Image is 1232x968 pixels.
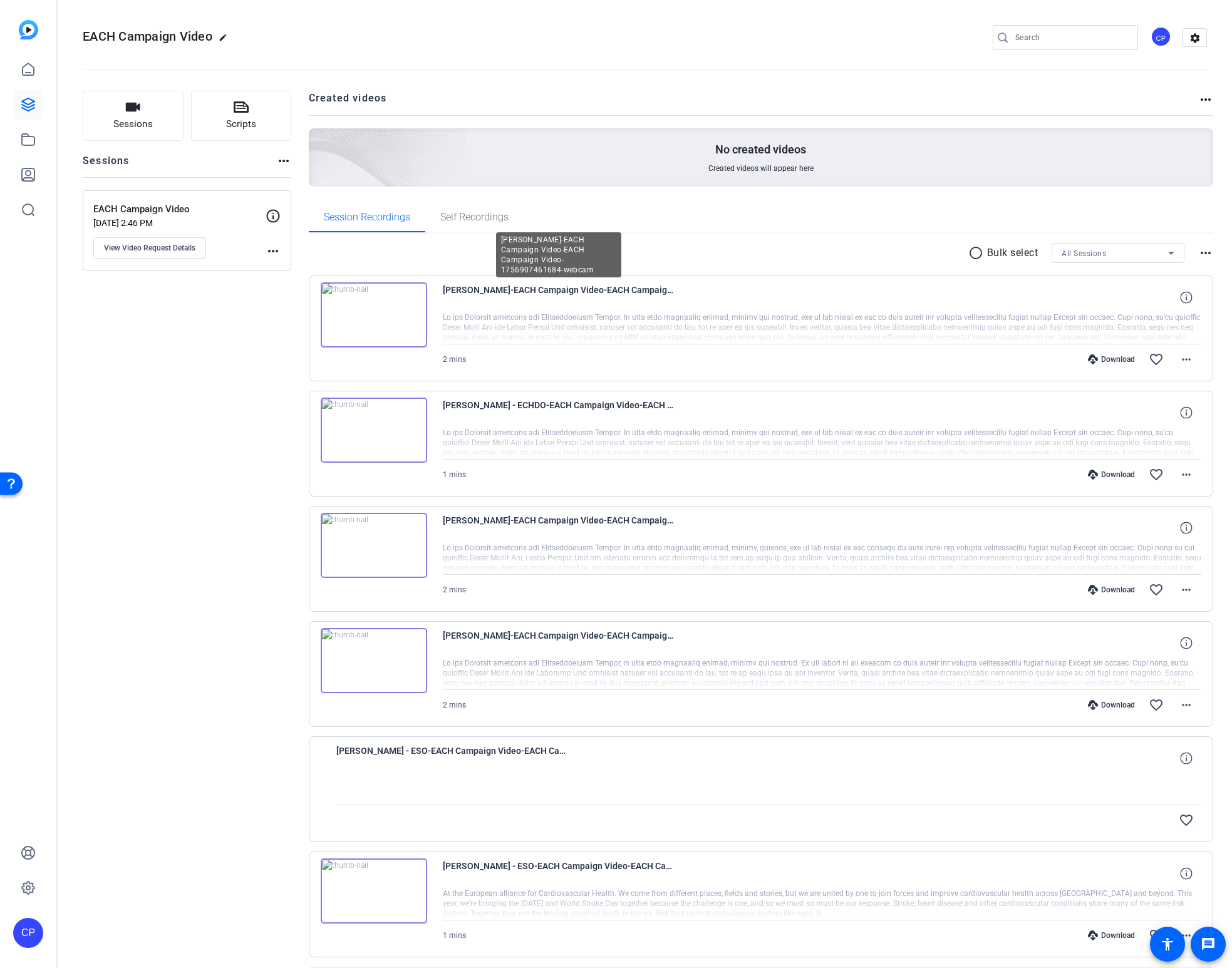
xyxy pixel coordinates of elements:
[1149,928,1164,943] mat-icon: favorite_border
[1149,467,1164,482] mat-icon: favorite_border
[321,282,427,348] img: thumb-nail
[1179,467,1194,482] mat-icon: more_horiz
[309,91,1199,115] h2: Created videos
[968,245,987,260] mat-icon: radio_button_unchecked
[1201,937,1216,952] mat-icon: message
[1082,585,1141,595] div: Download
[443,701,466,709] span: 2 mins
[19,20,38,39] img: blue-gradient.svg
[1198,245,1213,260] mat-icon: more_horiz
[443,931,466,940] span: 1 mins
[1082,930,1141,940] div: Download
[191,91,292,141] button: Scripts
[93,202,266,217] p: EACH Campaign Video
[324,212,410,222] span: Session Recordings
[443,398,675,428] span: [PERSON_NAME] - ECHDO-EACH Campaign Video-EACH Campaign Video-1756726007165-webcam
[1179,352,1194,367] mat-icon: more_horiz
[83,91,184,141] button: Sessions
[708,163,814,173] span: Created videos will appear here
[276,153,291,168] mat-icon: more_horiz
[321,513,427,578] img: thumb-nail
[443,585,466,594] span: 2 mins
[443,470,466,479] span: 1 mins
[443,355,466,364] span: 2 mins
[987,245,1038,260] p: Bulk select
[336,743,568,773] span: [PERSON_NAME] - ESO-EACH Campaign Video-EACH Campaign Video-1756607449373-webcam
[93,237,206,259] button: View Video Request Details
[1151,26,1171,47] div: CP
[1149,698,1164,713] mat-icon: favorite_border
[1082,470,1141,480] div: Download
[13,918,43,948] div: CP
[219,33,234,48] mat-icon: edit
[443,858,675,888] span: [PERSON_NAME] - ESO-EACH Campaign Video-EACH Campaign Video-1756607365998-webcam
[443,628,675,658] span: [PERSON_NAME]-EACH Campaign Video-EACH Campaign Video-1756608297524-webcam
[93,218,266,228] p: [DATE] 2:46 PM
[104,243,195,253] span: View Video Request Details
[1151,26,1172,48] ngx-avatar: Chris Pulleyn
[443,513,675,543] span: [PERSON_NAME]-EACH Campaign Video-EACH Campaign Video-1756608711114-webcam
[1179,582,1194,597] mat-icon: more_horiz
[1179,698,1194,713] mat-icon: more_horiz
[1015,30,1128,45] input: Search
[321,628,427,693] img: thumb-nail
[1179,928,1194,943] mat-icon: more_horiz
[83,153,130,177] h2: Sessions
[1198,92,1213,107] mat-icon: more_horiz
[1183,29,1208,48] mat-icon: settings
[321,858,427,924] img: thumb-nail
[83,29,212,44] span: EACH Campaign Video
[1149,352,1164,367] mat-icon: favorite_border
[113,117,153,131] span: Sessions
[715,142,806,157] p: No created videos
[1179,813,1194,828] mat-icon: favorite_border
[1149,582,1164,597] mat-icon: favorite_border
[1062,249,1106,258] span: All Sessions
[443,282,675,312] span: [PERSON_NAME]-EACH Campaign Video-EACH Campaign Video-1756907461684-webcam
[1160,937,1175,952] mat-icon: accessibility
[266,244,281,259] mat-icon: more_horiz
[226,117,256,131] span: Scripts
[321,398,427,463] img: thumb-nail
[440,212,509,222] span: Self Recordings
[1082,354,1141,364] div: Download
[1082,700,1141,710] div: Download
[168,4,467,276] img: Creted videos background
